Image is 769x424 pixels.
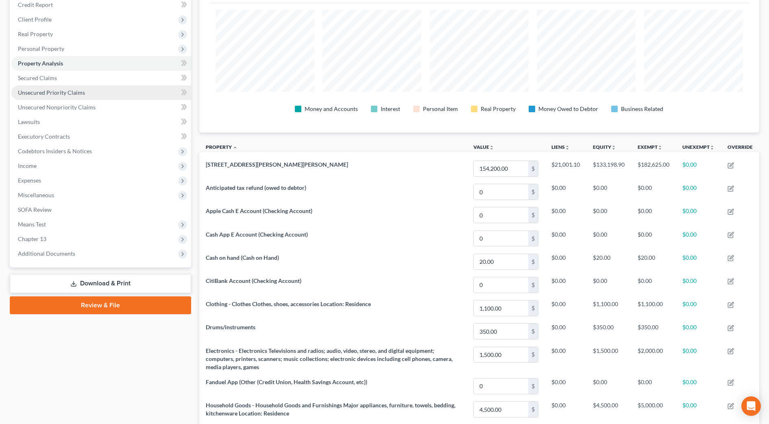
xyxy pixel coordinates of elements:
td: $1,500.00 [586,343,631,374]
i: unfold_more [489,145,494,150]
a: Unexemptunfold_more [682,144,715,150]
div: $ [528,300,538,316]
td: $0.00 [631,273,676,296]
div: Real Property [481,105,516,113]
td: $133,198.90 [586,157,631,180]
div: $ [528,231,538,246]
i: unfold_more [565,145,570,150]
span: Real Property [18,30,53,37]
td: $0.00 [676,204,721,227]
span: Additional Documents [18,250,75,257]
td: $0.00 [545,204,586,227]
td: $0.00 [676,180,721,204]
a: Exemptunfold_more [638,144,662,150]
td: $0.00 [586,273,631,296]
span: Expenses [18,177,41,184]
td: $21,001.10 [545,157,586,180]
div: $ [528,324,538,339]
td: $4,500.00 [586,398,631,421]
span: Credit Report [18,1,53,8]
td: $5,000.00 [631,398,676,421]
td: $0.00 [676,398,721,421]
a: Property Analysis [11,56,191,71]
td: $182,625.00 [631,157,676,180]
td: $0.00 [545,227,586,250]
td: $20.00 [631,250,676,273]
th: Override [721,139,759,157]
input: 0.00 [474,207,528,223]
a: Review & File [10,296,191,314]
span: Unsecured Nonpriority Claims [18,104,96,111]
input: 0.00 [474,402,528,417]
i: unfold_more [611,145,616,150]
a: Valueunfold_more [473,144,494,150]
span: Secured Claims [18,74,57,81]
span: Chapter 13 [18,235,46,242]
input: 0.00 [474,324,528,339]
td: $0.00 [586,374,631,398]
td: $0.00 [545,343,586,374]
input: 0.00 [474,378,528,394]
a: SOFA Review [11,202,191,217]
div: $ [528,161,538,176]
a: Executory Contracts [11,129,191,144]
input: 0.00 [474,254,528,270]
div: $ [528,277,538,293]
td: $0.00 [676,343,721,374]
span: Miscellaneous [18,191,54,198]
div: $ [528,402,538,417]
i: expand_less [233,145,237,150]
div: Interest [381,105,400,113]
td: $350.00 [586,320,631,343]
td: $0.00 [586,180,631,204]
span: Drums/instruments [206,324,255,331]
span: CitiBank Account (Checking Account) [206,277,301,284]
span: Fanduel App (Other (Credit Union, Health Savings Account, etc)) [206,378,367,385]
span: Clothing - Clothes Clothes, shoes, accessories Location: Residence [206,300,371,307]
a: Equityunfold_more [593,144,616,150]
td: $0.00 [545,320,586,343]
td: $20.00 [586,250,631,273]
div: Personal Item [423,105,458,113]
a: Liensunfold_more [551,144,570,150]
span: Personal Property [18,45,64,52]
td: $350.00 [631,320,676,343]
span: Income [18,162,37,169]
td: $0.00 [631,227,676,250]
span: Unsecured Priority Claims [18,89,85,96]
td: $0.00 [631,374,676,398]
a: Lawsuits [11,115,191,129]
span: Apple Cash E Account (Checking Account) [206,207,312,214]
td: $0.00 [586,204,631,227]
div: $ [528,378,538,394]
span: Electronics - Electronics Televisions and radios; audio, video, stereo, and digital equipment; co... [206,347,453,370]
div: $ [528,207,538,223]
a: Download & Print [10,274,191,293]
i: unfold_more [658,145,662,150]
td: $0.00 [545,374,586,398]
span: [STREET_ADDRESS][PERSON_NAME][PERSON_NAME] [206,161,348,168]
td: $0.00 [676,227,721,250]
td: $0.00 [545,250,586,273]
td: $0.00 [676,273,721,296]
td: $0.00 [676,296,721,320]
td: $0.00 [545,296,586,320]
td: $0.00 [676,374,721,398]
input: 0.00 [474,184,528,200]
div: Business Related [621,105,663,113]
input: 0.00 [474,347,528,363]
div: $ [528,254,538,270]
div: $ [528,347,538,363]
td: $1,100.00 [586,296,631,320]
span: Anticipated tax refund (owed to debtor) [206,184,306,191]
span: Lawsuits [18,118,40,125]
input: 0.00 [474,277,528,293]
span: Client Profile [18,16,52,23]
td: $0.00 [586,227,631,250]
td: $0.00 [676,157,721,180]
div: Open Intercom Messenger [741,396,761,416]
span: Property Analysis [18,60,63,67]
td: $0.00 [631,204,676,227]
a: Unsecured Priority Claims [11,85,191,100]
i: unfold_more [710,145,715,150]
